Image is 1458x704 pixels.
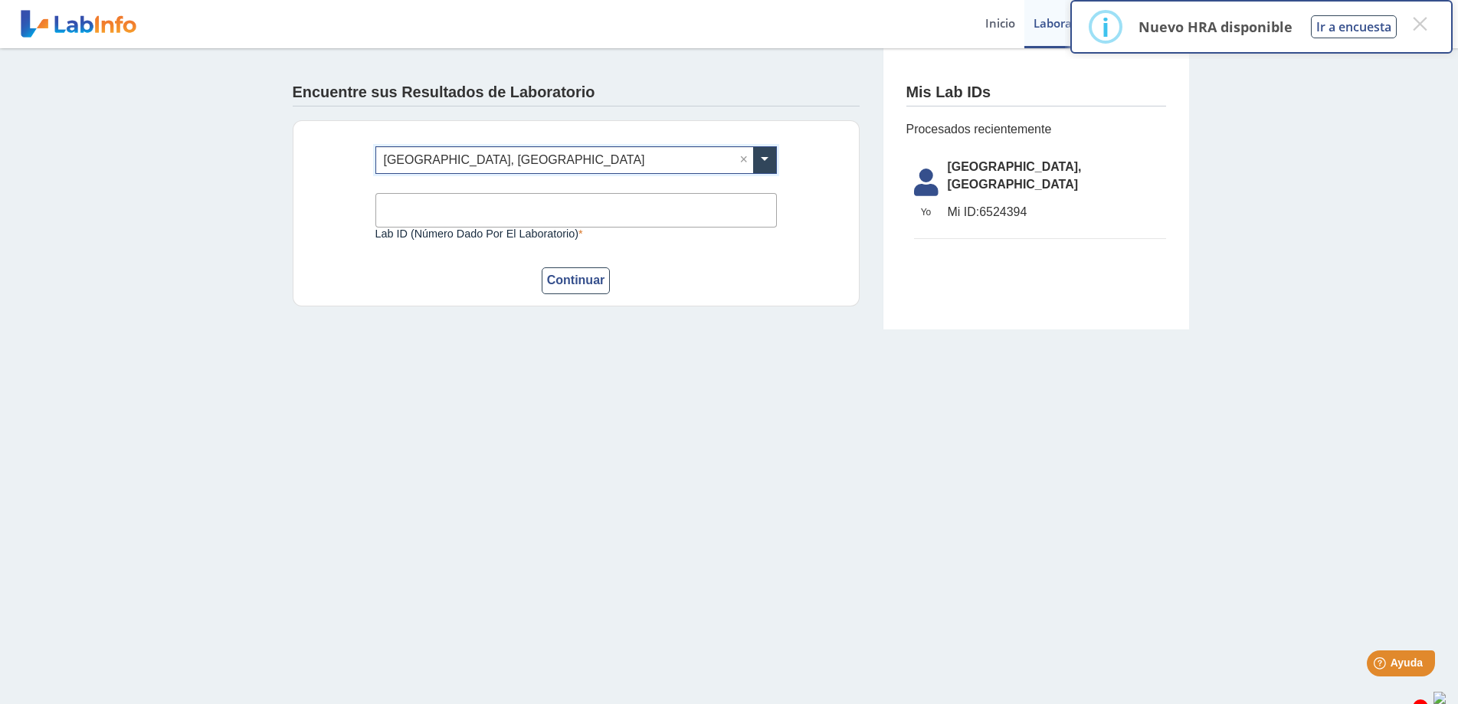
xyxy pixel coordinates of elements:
span: [GEOGRAPHIC_DATA], [GEOGRAPHIC_DATA] [948,158,1166,195]
button: Ir a encuesta [1311,15,1397,38]
button: Close this dialog [1406,10,1433,38]
span: 6524394 [948,203,1166,221]
span: Yo [905,205,948,219]
label: Lab ID (número dado por el laboratorio) [375,228,777,240]
span: Clear all [740,151,753,169]
h4: Mis Lab IDs [906,83,991,102]
div: i [1102,13,1109,41]
img: LexisNexis-white.svg [1433,692,1446,704]
span: Procesados recientemente [906,120,1166,139]
button: Continuar [542,267,611,294]
h4: Encuentre sus Resultados de Laboratorio [293,83,595,102]
iframe: Help widget launcher [1322,644,1441,687]
p: Nuevo HRA disponible [1139,18,1293,36]
span: Mi ID: [948,205,980,218]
